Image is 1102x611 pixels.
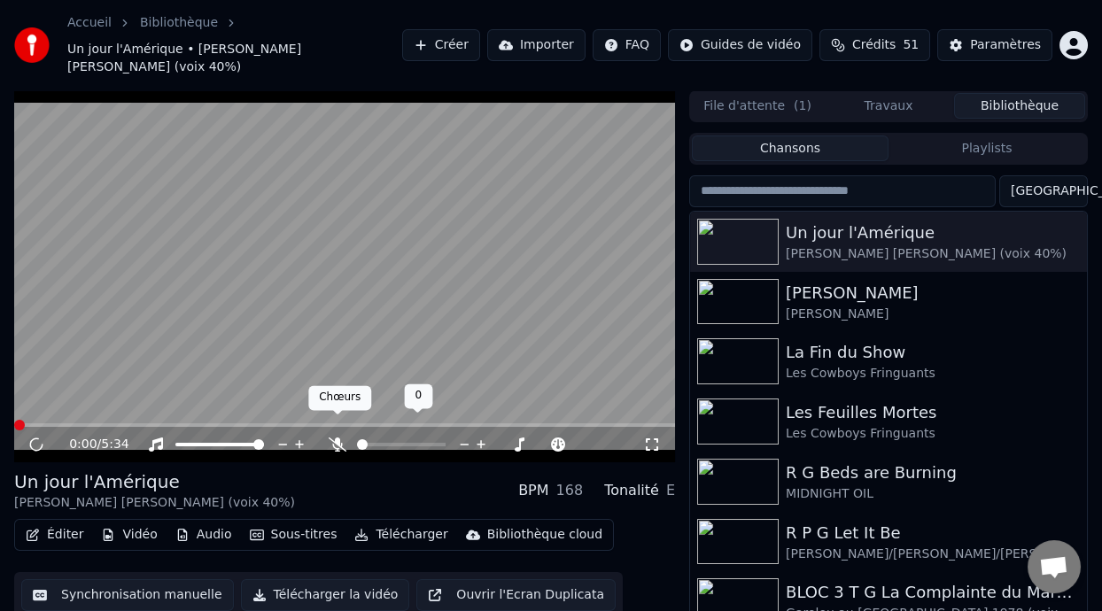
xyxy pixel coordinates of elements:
div: [PERSON_NAME] [786,305,1080,323]
div: 0 [404,383,432,408]
button: Sous-titres [243,522,345,547]
div: Paramètres [970,36,1041,54]
div: [PERSON_NAME] [PERSON_NAME] (voix 40%) [786,245,1080,263]
button: Télécharger [347,522,454,547]
div: / [69,436,112,453]
span: Un jour l'Amérique • [PERSON_NAME] [PERSON_NAME] (voix 40%) [67,41,402,76]
span: ( 1 ) [794,97,811,115]
button: Playlists [889,135,1085,161]
div: Ouvrir le chat [1028,540,1081,593]
button: File d'attente [692,93,823,119]
button: Importer [487,29,586,61]
div: Les Cowboys Fringuants [786,365,1080,383]
button: Bibliothèque [954,93,1085,119]
div: 168 [556,480,584,501]
span: 5:34 [101,436,128,453]
div: Tonalité [604,480,659,501]
div: R G Beds are Burning [786,460,1080,485]
div: Un jour l'Amérique [786,220,1080,245]
div: E [666,480,675,501]
a: Bibliothèque [140,14,218,32]
div: BLOC 3 T G La Complainte du Maréchal [PERSON_NAME] [786,580,1080,605]
div: Bibliothèque cloud [487,526,602,544]
nav: breadcrumb [67,14,402,76]
button: Travaux [823,93,954,119]
button: Ouvrir l'Ecran Duplicata [416,579,616,611]
button: Chansons [692,135,889,161]
div: [PERSON_NAME] [PERSON_NAME] (voix 40%) [14,494,295,512]
div: MIDNIGHT OIL [786,485,1080,503]
button: Crédits51 [819,29,930,61]
button: Éditer [19,522,90,547]
img: youka [14,27,50,63]
span: Crédits [852,36,896,54]
div: [PERSON_NAME]/[PERSON_NAME]/[PERSON_NAME] THE BEATLES (voix 30%) [786,545,1080,563]
button: Paramètres [937,29,1052,61]
div: Chœurs [308,385,371,410]
span: 51 [903,36,919,54]
button: Synchronisation manuelle [21,579,234,611]
button: Créer [402,29,480,61]
button: FAQ [593,29,661,61]
button: Vidéo [94,522,164,547]
div: Les Cowboys Fringuants [786,425,1080,443]
div: Un jour l'Amérique [14,469,295,494]
button: Télécharger la vidéo [241,579,410,611]
div: R P G Let It Be [786,521,1080,545]
span: 0:00 [69,436,97,453]
a: Accueil [67,14,112,32]
button: Audio [168,522,239,547]
button: Guides de vidéo [668,29,812,61]
div: BPM [518,480,548,501]
div: La Fin du Show [786,340,1080,365]
div: [PERSON_NAME] [786,281,1080,305]
div: Les Feuilles Mortes [786,400,1080,425]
